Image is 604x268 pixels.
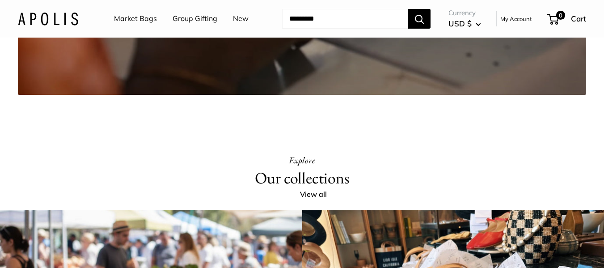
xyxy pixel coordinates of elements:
a: Market Bags [114,12,157,26]
input: Search... [282,9,408,29]
button: USD $ [448,17,481,31]
span: Cart [571,14,586,23]
button: Search [408,9,431,29]
a: New [233,12,249,26]
span: 0 [556,11,565,20]
a: My Account [500,13,532,24]
a: Group Gifting [173,12,217,26]
a: 0 Cart [548,12,586,26]
img: Apolis [18,12,78,25]
h2: Our collections [255,168,350,188]
a: View all [300,188,337,201]
span: Currency [448,7,481,19]
span: USD $ [448,19,472,28]
h3: Explore [289,152,315,168]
